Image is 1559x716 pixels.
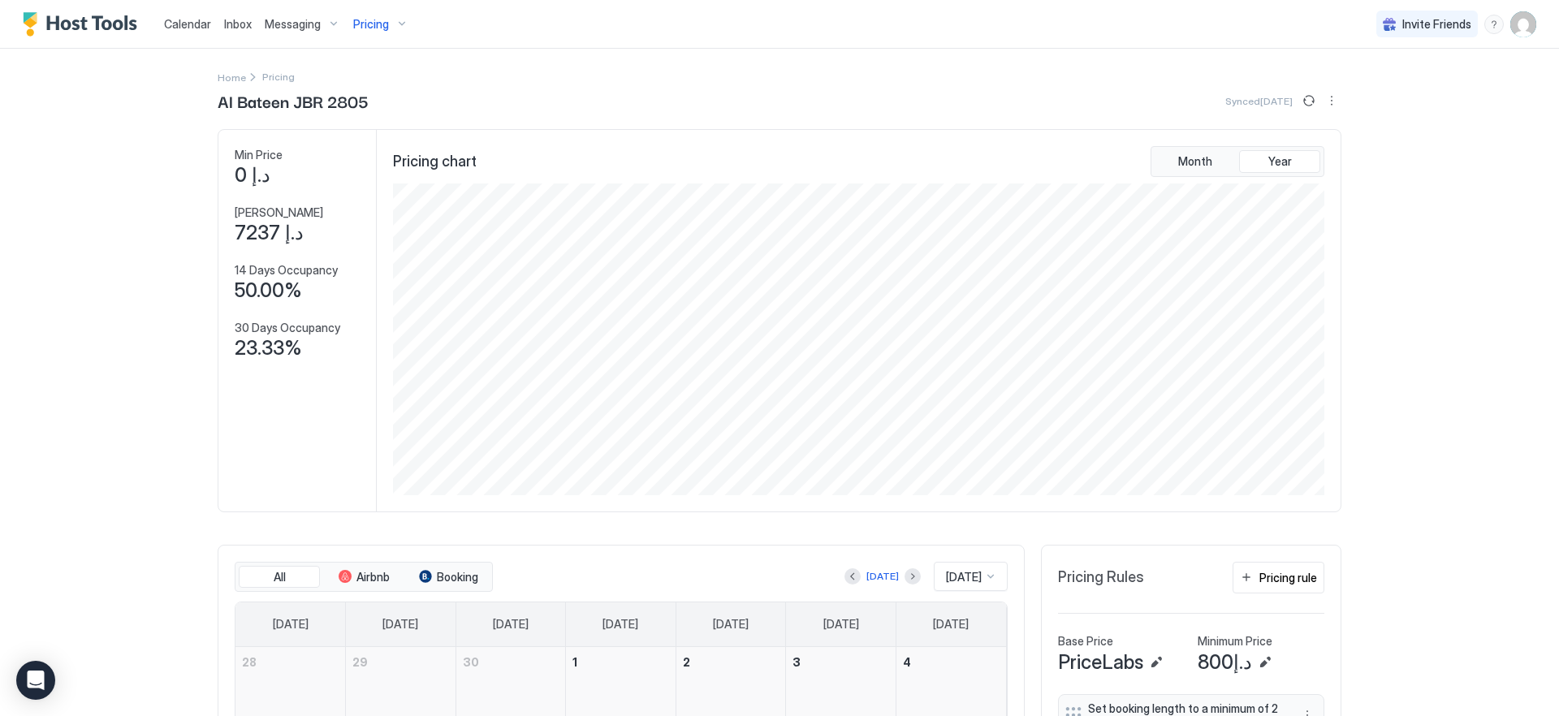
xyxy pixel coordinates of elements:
[463,655,479,669] span: 30
[1402,17,1471,32] span: Invite Friends
[823,617,859,632] span: [DATE]
[1147,653,1166,672] button: Edit
[844,568,861,584] button: Previous month
[353,17,389,32] span: Pricing
[1299,91,1319,110] button: Sync prices
[262,71,295,83] span: Breadcrumb
[1198,634,1272,649] span: Minimum Price
[477,602,545,646] a: Tuesday
[235,148,283,162] span: Min Price
[393,153,477,171] span: Pricing chart
[235,336,302,360] span: 23.33%
[323,566,404,589] button: Airbnb
[164,17,211,31] span: Calendar
[346,647,456,677] a: September 29, 2025
[917,602,985,646] a: Saturday
[235,647,345,677] a: September 28, 2025
[866,569,899,584] div: [DATE]
[896,647,1006,677] a: October 4, 2025
[382,617,418,632] span: [DATE]
[1233,562,1324,593] button: Pricing rule
[235,205,323,220] span: [PERSON_NAME]
[437,570,478,584] span: Booking
[1058,634,1113,649] span: Base Price
[1178,154,1212,169] span: Month
[1255,653,1275,672] button: Edit
[493,617,529,632] span: [DATE]
[242,655,257,669] span: 28
[1155,150,1236,173] button: Month
[218,68,246,85] div: Breadcrumb
[713,617,749,632] span: [DATE]
[224,17,252,31] span: Inbox
[366,602,434,646] a: Monday
[566,647,676,677] a: October 1, 2025
[235,278,302,303] span: 50.00%
[1510,11,1536,37] div: User profile
[786,647,896,677] a: October 3, 2025
[1322,91,1341,110] div: menu
[456,647,566,677] a: September 30, 2025
[265,17,321,32] span: Messaging
[1259,569,1317,586] div: Pricing rule
[218,68,246,85] a: Home
[807,602,875,646] a: Friday
[586,602,654,646] a: Wednesday
[1239,150,1320,173] button: Year
[235,221,304,245] span: د.إ 7237
[23,12,145,37] a: Host Tools Logo
[1198,650,1252,675] span: د.إ800
[235,163,270,188] span: د.إ 0
[218,71,246,84] span: Home
[273,617,309,632] span: [DATE]
[235,562,493,593] div: tab-group
[218,88,369,113] span: Al Bateen JBR 2805
[792,655,801,669] span: 3
[356,570,390,584] span: Airbnb
[683,655,690,669] span: 2
[905,568,921,584] button: Next month
[864,567,901,586] button: [DATE]
[946,570,982,584] span: [DATE]
[572,655,577,669] span: 1
[1151,146,1324,177] div: tab-group
[239,566,320,589] button: All
[257,602,325,646] a: Sunday
[697,602,765,646] a: Thursday
[933,617,969,632] span: [DATE]
[1322,91,1341,110] button: More options
[235,263,338,278] span: 14 Days Occupancy
[1268,154,1292,169] span: Year
[1225,95,1293,107] span: Synced [DATE]
[274,570,286,584] span: All
[164,15,211,32] a: Calendar
[1058,568,1144,587] span: Pricing Rules
[352,655,368,669] span: 29
[676,647,786,677] a: October 2, 2025
[16,661,55,700] div: Open Intercom Messenger
[1058,650,1143,675] span: PriceLabs
[224,15,252,32] a: Inbox
[602,617,638,632] span: [DATE]
[903,655,911,669] span: 4
[408,566,489,589] button: Booking
[1484,15,1504,34] div: menu
[235,321,340,335] span: 30 Days Occupancy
